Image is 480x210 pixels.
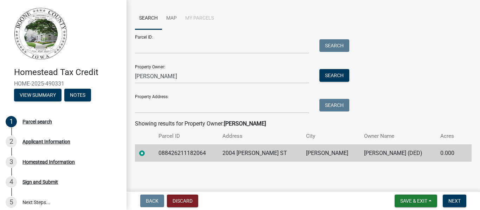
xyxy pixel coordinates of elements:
[400,198,427,204] span: Save & Exit
[436,128,462,144] th: Acres
[14,80,112,87] span: HOME-2025-490331
[22,160,75,164] div: Homestead Information
[218,144,302,162] td: 2004 [PERSON_NAME] ST
[14,93,61,98] wm-modal-confirm: Summary
[6,176,17,188] div: 4
[218,128,302,144] th: Address
[6,156,17,168] div: 3
[154,128,218,144] th: Parcel ID
[14,7,67,60] img: Boone County, Iowa
[22,119,52,124] div: Parcel search
[167,195,198,207] button: Discard
[6,136,17,147] div: 2
[146,198,158,204] span: Back
[6,197,17,208] div: 5
[14,67,121,77] h4: Homestead Tax Credit
[302,144,360,162] td: [PERSON_NAME]
[14,89,61,101] button: View Summary
[64,93,91,98] wm-modal-confirm: Notes
[22,179,58,184] div: Sign and Submit
[302,128,360,144] th: City
[319,69,349,82] button: Search
[443,195,466,207] button: Next
[135,120,472,128] div: Showing results for Property Owner:
[448,198,461,204] span: Next
[154,144,218,162] td: 088426211182064
[135,7,162,30] a: Search
[395,195,437,207] button: Save & Exit
[64,89,91,101] button: Notes
[22,139,70,144] div: Applicant Information
[319,99,349,111] button: Search
[360,128,436,144] th: Owner Name
[162,7,181,30] a: Map
[140,195,164,207] button: Back
[360,144,436,162] td: [PERSON_NAME] (DED)
[436,144,462,162] td: 0.000
[319,39,349,52] button: Search
[224,120,266,127] strong: [PERSON_NAME]
[6,116,17,127] div: 1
